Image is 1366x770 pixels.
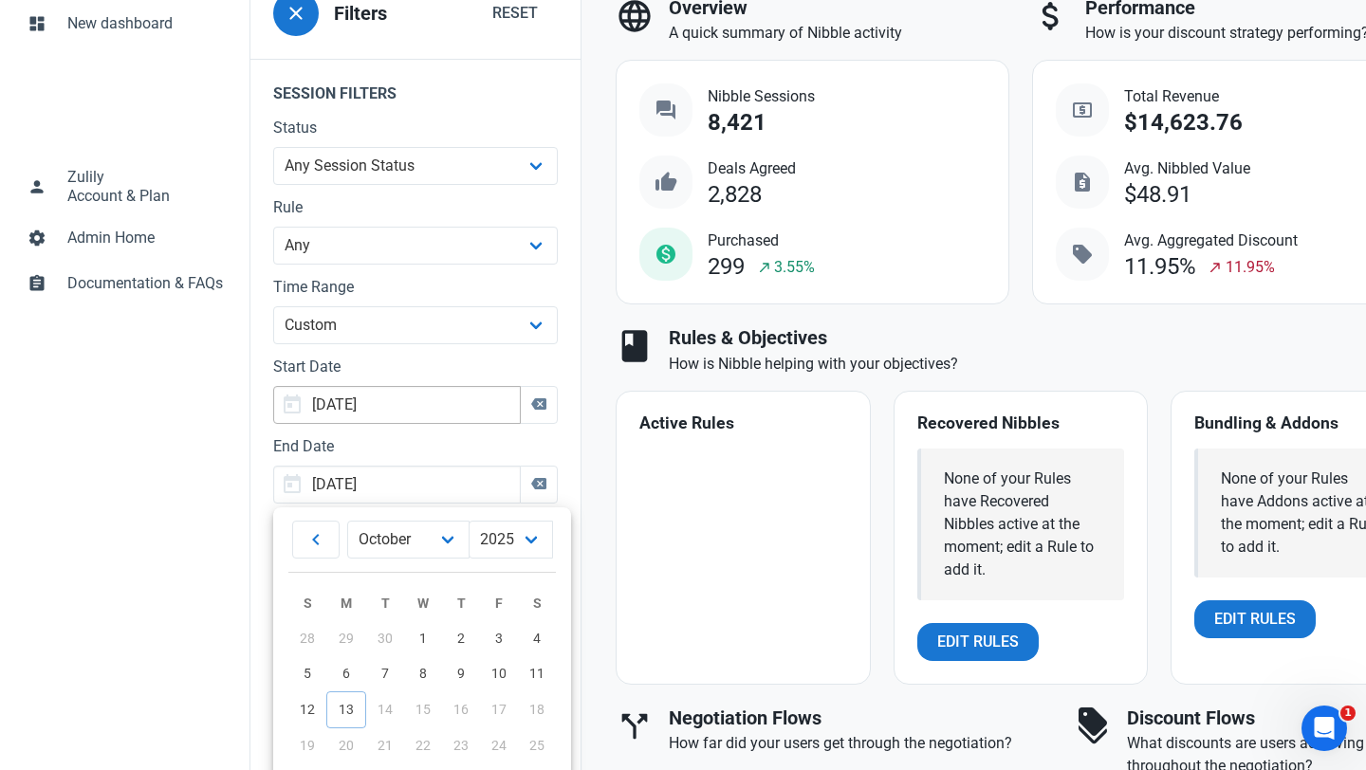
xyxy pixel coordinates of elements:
[342,666,350,681] span: 6
[339,631,354,646] span: 29
[28,227,46,246] span: settings
[1124,182,1191,208] div: $48.91
[655,243,677,266] span: monetization_on
[339,738,354,753] span: 20
[404,621,442,656] a: 1
[15,1,234,46] a: dashboardNew dashboard
[1124,110,1243,136] div: $14,623.76
[326,691,366,728] a: 13
[491,702,507,717] span: 17
[757,260,772,275] span: north_east
[491,666,507,681] span: 10
[529,702,545,717] span: 18
[415,738,431,753] span: 22
[533,596,542,611] span: S
[1194,600,1316,638] a: Edit Rules
[518,621,556,656] a: 4
[1340,706,1356,721] span: 1
[708,182,762,208] div: 2,828
[518,656,556,691] a: 11
[457,666,465,681] span: 9
[273,435,558,458] label: End Date
[67,189,170,204] span: Account & Plan
[273,117,558,139] label: Status
[708,85,815,108] span: Nibble Sessions
[639,414,846,433] h4: Active Rules
[339,702,354,717] span: 13
[708,157,796,180] span: Deals Agreed
[1124,157,1250,180] span: Avg. Nibbled Value
[616,327,654,365] span: book
[655,171,677,193] span: thumb_up
[273,356,558,378] label: Start Date
[944,467,1101,581] div: None of your Rules have Recovered Nibbles active at the moment; edit a Rule to add it.
[453,702,469,717] span: 16
[1074,707,1112,745] span: discount
[491,738,507,753] span: 24
[442,621,480,656] a: 2
[442,656,480,691] a: 9
[366,656,404,691] a: 7
[480,656,518,691] a: 10
[381,596,390,611] span: T
[1208,260,1223,275] span: north_east
[67,166,104,189] span: Zulily
[15,215,234,261] a: settingsAdmin Home
[28,12,46,31] span: dashboard
[669,707,1051,729] h3: Negotiation Flows
[273,466,521,504] input: End Date
[67,272,223,295] span: Documentation & FAQs
[28,272,46,291] span: assignment
[300,738,315,753] span: 19
[404,656,442,691] a: 8
[937,631,1019,653] span: Edit Rules
[917,414,1124,433] h4: Recovered Nibbles
[304,666,311,681] span: 5
[378,738,393,753] span: 21
[708,229,815,252] span: Purchased
[67,12,223,35] span: New dashboard
[1124,229,1298,252] span: Avg. Aggregated Discount
[417,596,429,611] span: W
[378,631,393,646] span: 30
[533,631,541,646] span: 4
[492,2,538,25] span: Reset
[529,666,545,681] span: 11
[669,22,1009,45] p: A quick summary of Nibble activity
[334,3,387,25] h3: Filters
[15,261,234,306] a: assignmentDocumentation & FAQs
[273,386,521,424] input: Start Date
[708,110,766,136] div: 8,421
[28,175,46,194] span: person
[415,702,431,717] span: 15
[1124,254,1196,280] div: 11.95%
[529,738,545,753] span: 25
[495,596,503,611] span: F
[616,707,654,745] span: call_split
[669,732,1051,755] p: How far did your users get through the negotiation?
[300,631,315,646] span: 28
[285,2,307,25] span: close
[774,256,815,279] span: 3.55%
[15,155,234,215] a: personZulilyAccount & Plan
[1071,99,1094,121] span: local_atm
[326,656,366,691] a: 6
[1071,171,1094,193] span: request_quote
[1124,85,1243,108] span: Total Revenue
[273,276,558,299] label: Time Range
[1226,256,1275,279] span: 11.95%
[381,666,389,681] span: 7
[1301,706,1347,751] iframe: Intercom live chat
[378,702,393,717] span: 14
[1214,608,1296,631] span: Edit Rules
[273,196,558,219] label: Rule
[300,702,315,717] span: 12
[708,254,745,280] div: 299
[457,631,465,646] span: 2
[457,596,466,611] span: T
[250,59,581,117] legend: Session Filters
[453,738,469,753] span: 23
[917,623,1039,661] a: Edit Rules
[655,99,677,121] span: question_answer
[419,631,427,646] span: 1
